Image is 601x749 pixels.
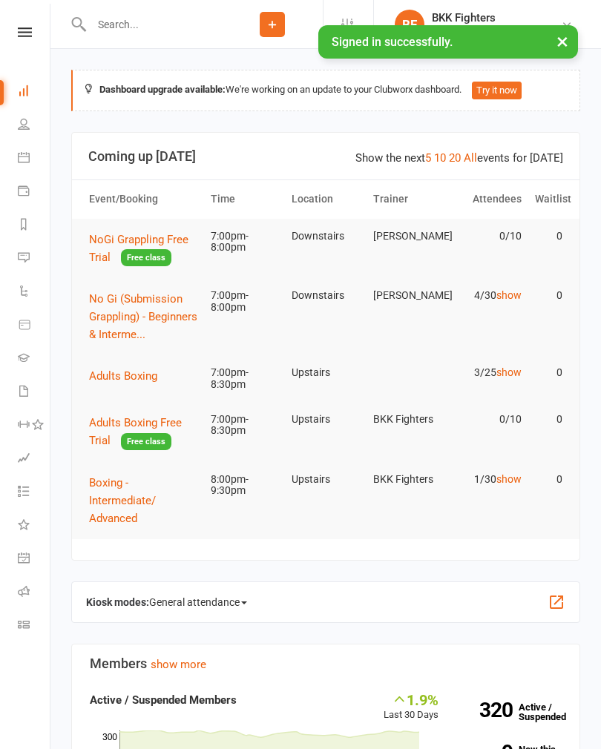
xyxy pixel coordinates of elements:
[432,11,561,24] div: BKK Fighters
[285,278,366,313] td: Downstairs
[367,180,447,218] th: Trainer
[332,35,453,49] span: Signed in successfully.
[89,414,197,450] button: Adults Boxing Free TrialFree class
[90,693,237,707] strong: Active / Suspended Members
[18,209,51,242] a: Reports
[90,656,562,671] h3: Members
[86,596,149,608] strong: Kiosk modes:
[285,219,366,254] td: Downstairs
[449,151,461,165] a: 20
[204,355,285,402] td: 7:00pm-8:30pm
[89,292,197,341] span: No Gi (Submission Grappling) - Beginners & Interme...
[384,691,439,723] div: Last 30 Days
[99,84,226,95] strong: Dashboard upgrade available:
[453,691,574,733] a: 320Active / Suspended
[121,249,171,266] span: Free class
[18,309,51,343] a: Product Sales
[285,462,366,497] td: Upstairs
[395,10,424,39] div: BF
[204,402,285,449] td: 7:00pm-8:30pm
[89,416,182,447] span: Adults Boxing Free Trial
[18,142,51,176] a: Calendar
[496,473,522,485] a: show
[285,402,366,437] td: Upstairs
[528,219,569,254] td: 0
[425,151,431,165] a: 5
[89,369,157,383] span: Adults Boxing
[82,180,204,218] th: Event/Booking
[18,176,51,209] a: Payments
[367,219,447,254] td: [PERSON_NAME]
[204,180,285,218] th: Time
[88,149,563,164] h3: Coming up [DATE]
[447,402,528,437] td: 0/10
[121,433,171,450] span: Free class
[204,278,285,325] td: 7:00pm-8:00pm
[447,278,528,313] td: 4/30
[18,576,51,610] a: Roll call kiosk mode
[87,14,222,35] input: Search...
[496,289,522,301] a: show
[549,25,576,57] button: ×
[18,543,51,576] a: General attendance kiosk mode
[528,355,569,390] td: 0
[464,151,477,165] a: All
[89,290,197,343] button: No Gi (Submission Grappling) - Beginners & Interme...
[151,658,206,671] a: show more
[204,462,285,509] td: 8:00pm-9:30pm
[18,76,51,109] a: Dashboard
[472,82,522,99] button: Try it now
[71,70,580,111] div: We're working on an update to your Clubworx dashboard.
[18,509,51,543] a: What's New
[461,700,513,720] strong: 320
[18,610,51,643] a: Class kiosk mode
[89,231,197,267] button: NoGi Grappling Free TrialFree class
[496,366,522,378] a: show
[528,278,569,313] td: 0
[89,367,168,385] button: Adults Boxing
[355,149,563,167] div: Show the next events for [DATE]
[367,462,447,497] td: BKK Fighters
[18,443,51,476] a: Assessments
[89,476,156,525] span: Boxing - Intermediate/ Advanced
[89,474,197,527] button: Boxing - Intermediate/ Advanced
[528,402,569,437] td: 0
[447,180,528,218] th: Attendees
[367,278,447,313] td: [PERSON_NAME]
[285,180,366,218] th: Location
[89,233,188,264] span: NoGi Grappling Free Trial
[447,462,528,497] td: 1/30
[432,24,561,38] div: BKK Fighters Colchester Ltd
[447,219,528,254] td: 0/10
[204,219,285,265] td: 7:00pm-8:00pm
[528,180,569,218] th: Waitlist
[149,590,247,614] span: General attendance
[285,355,366,390] td: Upstairs
[384,691,439,707] div: 1.9%
[18,109,51,142] a: People
[447,355,528,390] td: 3/25
[434,151,446,165] a: 10
[367,402,447,437] td: BKK Fighters
[528,462,569,497] td: 0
